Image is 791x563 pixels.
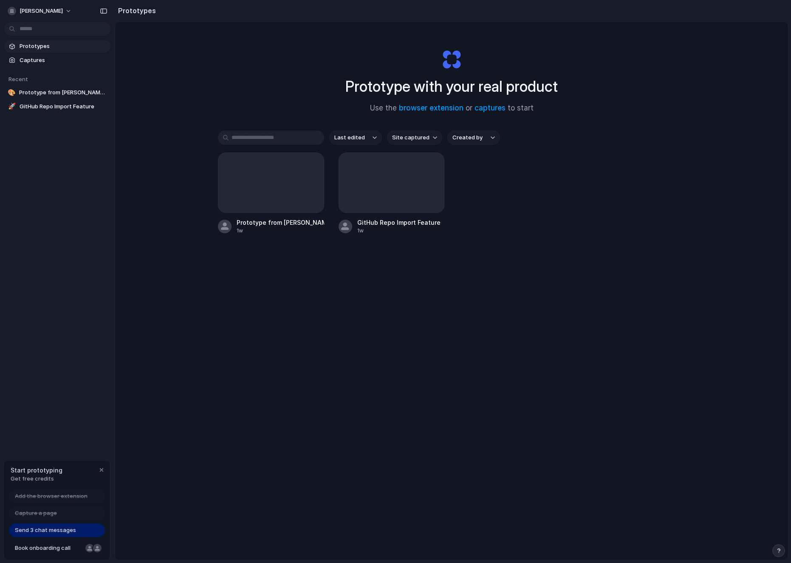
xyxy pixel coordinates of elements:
span: Last edited [334,133,365,142]
button: Created by [447,130,500,145]
span: Capture a page [15,509,57,518]
a: Prototype from [PERSON_NAME] - Creative Designer1w [218,153,324,235]
span: Prototypes [20,42,107,51]
button: [PERSON_NAME] [4,4,76,18]
h1: Prototype with your real product [345,75,558,98]
span: [PERSON_NAME] [20,7,63,15]
div: GitHub Repo Import Feature [357,218,441,227]
span: Site captured [392,133,429,142]
span: Add the browser extension [15,492,88,501]
span: Recent [8,76,28,82]
span: Captures [20,56,107,65]
span: Start prototyping [11,466,62,475]
span: Created by [452,133,483,142]
a: captures [475,104,506,112]
a: Book onboarding call [9,541,105,555]
span: Use the or to start [370,103,534,114]
a: GitHub Repo Import Feature1w [339,153,445,235]
a: 🚀GitHub Repo Import Feature [4,100,110,113]
span: Prototype from [PERSON_NAME] - Creative Designer [19,88,107,97]
span: GitHub Repo Import Feature [20,102,107,111]
a: Prototypes [4,40,110,53]
div: 1w [237,227,324,235]
span: Send 3 chat messages [15,526,76,535]
div: Christian Iacullo [92,543,102,553]
div: 🚀 [8,102,16,111]
div: 🎨 [8,88,16,97]
a: 🎨Prototype from [PERSON_NAME] - Creative Designer [4,86,110,99]
div: Prototype from [PERSON_NAME] - Creative Designer [237,218,324,227]
button: Site captured [387,130,442,145]
button: Last edited [329,130,382,145]
div: 1w [357,227,441,235]
div: Nicole Kubica [85,543,95,553]
span: Book onboarding call [15,544,82,552]
a: Captures [4,54,110,67]
span: Get free credits [11,475,62,483]
h2: Prototypes [115,6,156,16]
a: browser extension [399,104,463,112]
